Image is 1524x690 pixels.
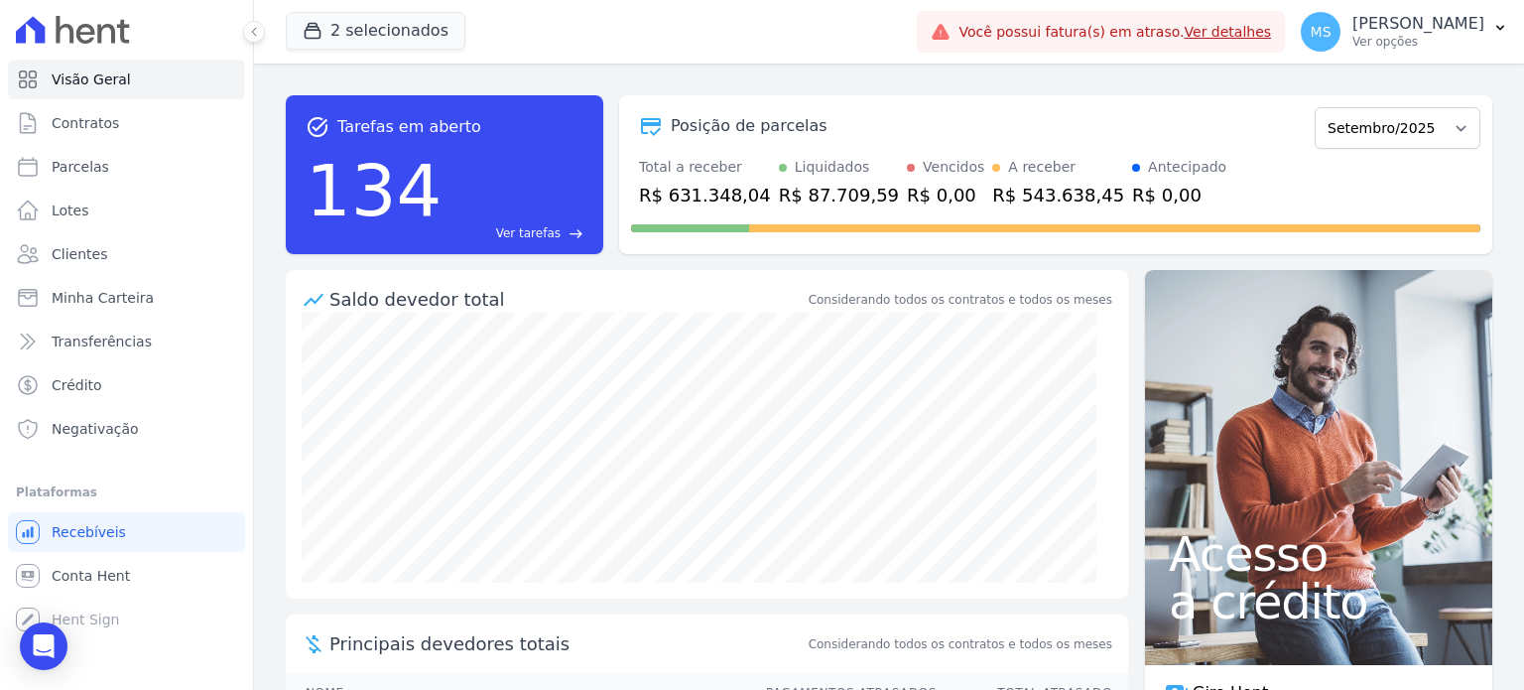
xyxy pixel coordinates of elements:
span: Principais devedores totais [329,630,805,657]
span: Lotes [52,201,89,220]
a: Negativação [8,409,245,449]
div: Saldo devedor total [329,286,805,313]
span: Clientes [52,244,107,264]
a: Lotes [8,191,245,230]
a: Ver tarefas east [449,224,583,242]
a: Crédito [8,365,245,405]
span: Visão Geral [52,69,131,89]
a: Transferências [8,322,245,361]
div: R$ 87.709,59 [779,182,899,208]
span: MS [1311,25,1332,39]
div: Plataformas [16,481,237,504]
div: Total a receber [639,157,771,178]
span: Recebíveis [52,522,126,542]
a: Ver detalhes [1185,24,1272,40]
p: Ver opções [1352,34,1484,50]
span: Minha Carteira [52,288,154,308]
div: R$ 0,00 [1132,182,1226,208]
span: task_alt [306,115,329,139]
div: Antecipado [1148,157,1226,178]
span: Conta Hent [52,566,130,586]
div: R$ 543.638,45 [992,182,1124,208]
a: Clientes [8,234,245,274]
span: Tarefas em aberto [337,115,481,139]
a: Contratos [8,103,245,143]
span: Acesso [1169,530,1468,578]
div: Posição de parcelas [671,114,827,138]
div: Liquidados [795,157,870,178]
span: Negativação [52,419,139,439]
a: Minha Carteira [8,278,245,318]
a: Visão Geral [8,60,245,99]
span: Considerando todos os contratos e todos os meses [809,635,1112,653]
div: Vencidos [923,157,984,178]
button: 2 selecionados [286,12,465,50]
div: Considerando todos os contratos e todos os meses [809,291,1112,309]
p: [PERSON_NAME] [1352,14,1484,34]
button: MS [PERSON_NAME] Ver opções [1285,4,1524,60]
div: R$ 631.348,04 [639,182,771,208]
span: Ver tarefas [496,224,561,242]
div: 134 [306,139,442,242]
span: Transferências [52,332,152,351]
div: R$ 0,00 [907,182,984,208]
span: east [569,226,583,241]
span: Contratos [52,113,119,133]
span: Parcelas [52,157,109,177]
a: Recebíveis [8,512,245,552]
div: Open Intercom Messenger [20,622,67,670]
span: a crédito [1169,578,1468,625]
a: Parcelas [8,147,245,187]
span: Crédito [52,375,102,395]
div: A receber [1008,157,1076,178]
a: Conta Hent [8,556,245,596]
span: Você possui fatura(s) em atraso. [958,22,1271,43]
